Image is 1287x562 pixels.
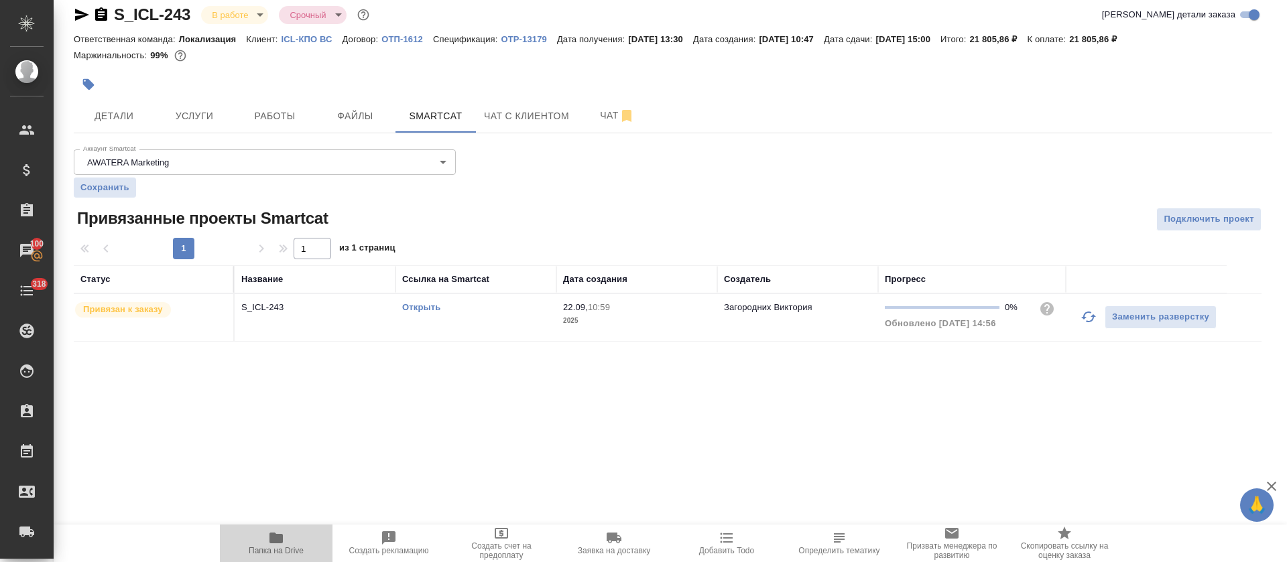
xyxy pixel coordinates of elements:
span: Привязанные проекты Smartcat [74,208,328,229]
span: Заменить разверстку [1112,309,1209,325]
button: Добавить Todo [670,524,783,562]
a: S_ICL-243 [114,5,190,23]
span: Скопировать ссылку на оценку заказа [1016,541,1113,560]
p: OTP-13179 [501,34,556,44]
p: [DATE] 15:00 [875,34,940,44]
p: ОТП-1612 [381,34,433,44]
button: Срочный [286,9,330,21]
p: Ответственная команда: [74,34,179,44]
p: Дата создания: [693,34,759,44]
p: 10:59 [588,302,610,312]
a: ICL-КПО ВС [282,33,343,44]
p: Привязан к заказу [83,303,163,316]
span: Работы [243,108,307,125]
button: Создать рекламацию [332,524,445,562]
div: В работе [279,6,346,24]
p: Загородних Виктория [724,302,812,312]
button: В работе [208,9,252,21]
button: Определить тематику [783,524,896,562]
p: 21 805,86 ₽ [969,34,1027,44]
p: 22.09, [563,302,588,312]
span: Чат с клиентом [484,108,569,125]
button: Заменить разверстку [1105,305,1217,329]
div: В работе [201,6,268,24]
div: 0% [1005,301,1028,314]
button: Доп статусы указывают на важность/срочность заказа [355,6,372,23]
button: Сохранить [74,178,136,198]
span: Определить тематику [798,546,879,555]
p: 21 805,86 ₽ [1069,34,1127,44]
p: Маржинальность: [74,50,150,60]
span: Призвать менеджера по развитию [904,541,1000,560]
div: AWATERA Marketing [74,149,456,175]
a: ОТП-1612 [381,33,433,44]
p: 2025 [563,314,711,328]
p: Итого: [940,34,969,44]
span: Чат [585,107,650,124]
span: Обновлено [DATE] 14:56 [885,318,996,328]
span: Услуги [162,108,227,125]
span: Детали [82,108,146,125]
p: Дата получения: [557,34,628,44]
span: Папка на Drive [249,546,304,555]
div: Статус [80,273,111,286]
button: Обновить прогресс [1072,301,1105,333]
div: Название [241,273,283,286]
p: Договор: [343,34,382,44]
span: Файлы [323,108,387,125]
button: Скопировать ссылку на оценку заказа [1008,524,1121,562]
div: Дата создания [563,273,627,286]
button: Добавить тэг [74,70,103,99]
p: Локализация [179,34,247,44]
span: Сохранить [80,181,129,194]
p: [DATE] 13:30 [628,34,693,44]
p: Спецификация: [433,34,501,44]
p: Клиент: [246,34,281,44]
span: Добавить Todo [699,546,754,555]
p: 99% [150,50,171,60]
p: К оплате: [1027,34,1069,44]
span: 318 [24,277,54,291]
button: Заявка на доставку [558,524,670,562]
button: Папка на Drive [220,524,332,562]
p: Дата сдачи: [824,34,875,44]
span: 🙏 [1245,491,1268,519]
span: Заявка на доставку [578,546,650,555]
span: 100 [22,237,52,251]
div: Ссылка на Smartcat [402,273,489,286]
button: 238.00 RUB; [172,47,189,64]
a: OTP-13179 [501,33,556,44]
span: Создать рекламацию [349,546,429,555]
p: S_ICL-243 [241,301,389,314]
span: Создать счет на предоплату [453,541,550,560]
button: Создать счет на предоплату [445,524,558,562]
span: из 1 страниц [339,240,395,259]
button: Скопировать ссылку для ЯМессенджера [74,7,90,23]
a: 318 [3,274,50,307]
span: Smartcat [404,108,468,125]
button: Призвать менеджера по развитию [896,524,1008,562]
button: 🙏 [1240,488,1274,522]
button: Скопировать ссылку [93,7,109,23]
button: Подключить проект [1156,208,1262,231]
div: Создатель [724,273,771,286]
span: [PERSON_NAME] детали заказа [1102,8,1235,21]
p: [DATE] 10:47 [759,34,824,44]
div: Прогресс [885,273,926,286]
span: Подключить проект [1164,212,1254,227]
button: AWATERA Marketing [83,157,173,168]
a: 100 [3,234,50,267]
a: Открыть [402,302,440,312]
p: ICL-КПО ВС [282,34,343,44]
